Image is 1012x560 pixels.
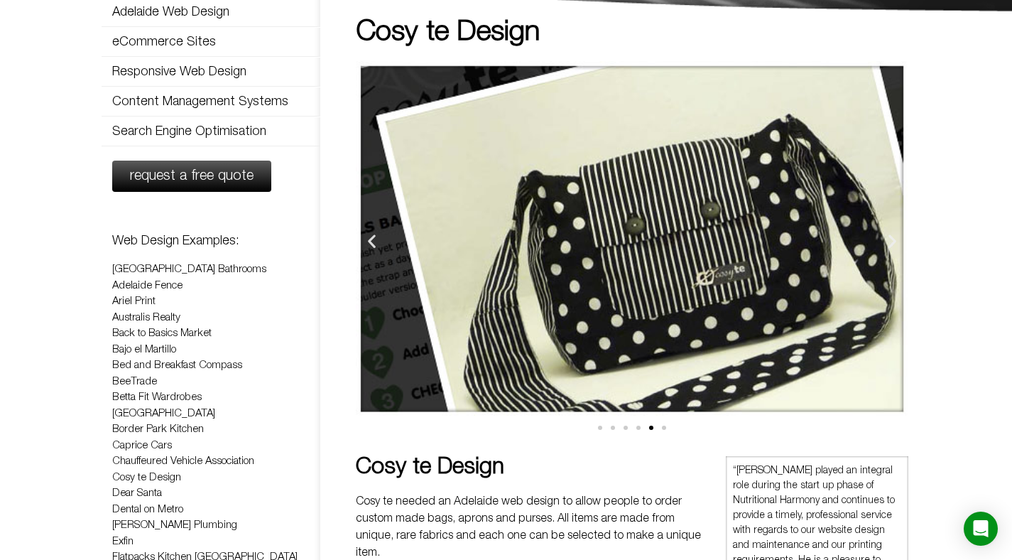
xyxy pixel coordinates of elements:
[649,426,653,430] span: Go to slide 5
[112,424,204,434] a: Border Park Kitchen
[112,377,157,387] a: BeeTrade
[23,23,34,34] img: logo_orange.svg
[624,426,628,430] span: Go to slide 3
[598,426,602,430] span: Go to slide 1
[112,296,156,306] a: Ariel Print
[112,505,183,515] a: Dental on Metro
[102,117,320,146] a: Search Engine Optimisation
[112,264,266,274] a: [GEOGRAPHIC_DATA] Bathrooms
[102,58,320,86] a: Responsive Web Design
[38,82,50,94] img: tab_domain_overview_orange.svg
[112,328,212,338] a: Back to Basics Market
[112,409,215,419] a: [GEOGRAPHIC_DATA]
[112,520,237,530] a: [PERSON_NAME] Plumbing
[112,537,134,546] a: Exfin
[112,456,254,466] a: Chauffeured Vehicle Association
[112,235,310,247] h3: Web Design Examples:
[40,23,70,34] div: v 4.0.25
[157,84,239,93] div: Keywords by Traffic
[883,232,901,250] div: Next slide
[356,456,704,479] h2: Cosy te Design
[636,426,641,430] span: Go to slide 4
[363,232,381,250] div: Previous slide
[662,426,666,430] span: Go to slide 6
[102,28,320,56] a: eCommerce Sites
[54,84,127,93] div: Domain Overview
[112,345,176,355] a: Bajo el Martillo
[112,488,162,498] a: Dear Santa
[356,18,908,47] h1: Cosy te Design
[37,37,156,48] div: Domain: [DOMAIN_NAME]
[112,441,172,451] a: Caprice Cars
[356,61,908,416] img: slider-cosyte5
[112,473,181,483] a: Cosy te Design
[112,360,242,370] a: Bed and Breakfast Compass
[112,313,180,323] a: Australis Realty
[112,281,183,291] a: Adelaide Fence
[356,61,908,421] div: 5 / 6
[23,37,34,48] img: website_grey.svg
[102,87,320,116] a: Content Management Systems
[112,392,202,402] a: Betta Fit Wardrobes
[112,161,271,192] a: request a free quote
[356,61,908,442] div: Image Carousel
[141,82,153,94] img: tab_keywords_by_traffic_grey.svg
[130,169,254,183] span: request a free quote
[964,512,998,546] div: Open Intercom Messenger
[611,426,615,430] span: Go to slide 2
